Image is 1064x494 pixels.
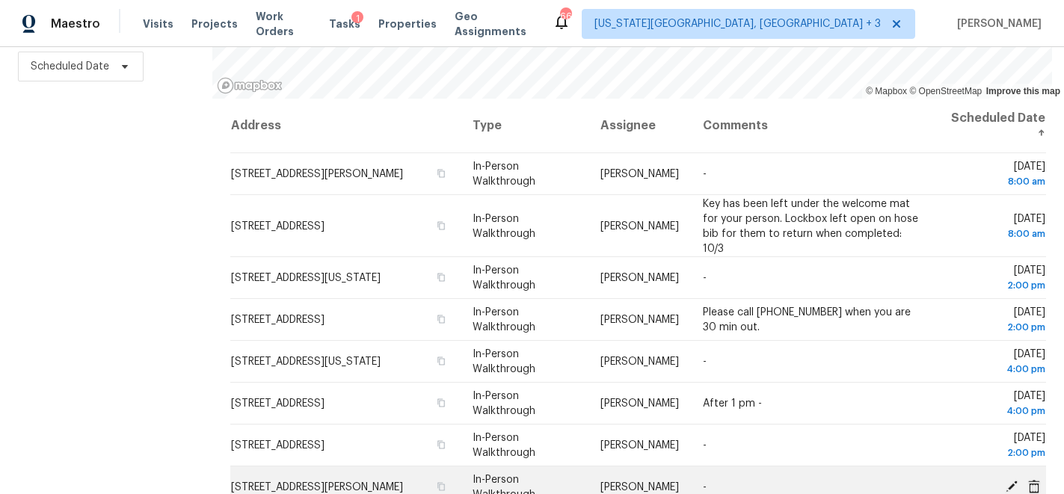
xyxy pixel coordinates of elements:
[703,198,918,253] span: Key has been left under the welcome mat for your person. Lockbox left open on hose bib for them t...
[986,86,1060,96] a: Improve this map
[231,315,325,325] span: [STREET_ADDRESS]
[947,307,1045,335] span: [DATE]
[909,86,982,96] a: OpenStreetMap
[703,356,707,367] span: -
[951,16,1042,31] span: [PERSON_NAME]
[947,391,1045,419] span: [DATE]
[947,362,1045,377] div: 4:00 pm
[231,482,403,493] span: [STREET_ADDRESS][PERSON_NAME]
[230,99,460,153] th: Address
[461,99,588,153] th: Type
[435,354,449,368] button: Copy Address
[947,174,1045,189] div: 8:00 am
[588,99,691,153] th: Assignee
[947,161,1045,189] span: [DATE]
[435,438,449,451] button: Copy Address
[435,167,449,180] button: Copy Address
[231,169,403,179] span: [STREET_ADDRESS][PERSON_NAME]
[947,278,1045,293] div: 2:00 pm
[703,482,707,493] span: -
[947,213,1045,241] span: [DATE]
[143,16,173,31] span: Visits
[866,86,907,96] a: Mapbox
[947,265,1045,293] span: [DATE]
[231,398,325,409] span: [STREET_ADDRESS]
[435,312,449,326] button: Copy Address
[473,307,535,333] span: In-Person Walkthrough
[600,315,679,325] span: [PERSON_NAME]
[378,16,437,31] span: Properties
[600,169,679,179] span: [PERSON_NAME]
[947,445,1045,460] div: 2:00 pm
[31,59,109,74] span: Scheduled Date
[703,273,707,283] span: -
[703,440,707,451] span: -
[329,19,360,29] span: Tasks
[600,356,679,367] span: [PERSON_NAME]
[1023,479,1045,493] span: Cancel
[947,320,1045,335] div: 2:00 pm
[600,440,679,451] span: [PERSON_NAME]
[560,9,571,24] div: 66
[435,271,449,284] button: Copy Address
[600,482,679,493] span: [PERSON_NAME]
[191,16,238,31] span: Projects
[1000,479,1023,493] span: Edit
[703,169,707,179] span: -
[217,77,283,94] a: Mapbox homepage
[51,16,100,31] span: Maestro
[351,11,363,26] div: 1
[435,218,449,232] button: Copy Address
[473,391,535,416] span: In-Person Walkthrough
[473,265,535,291] span: In-Person Walkthrough
[947,349,1045,377] span: [DATE]
[600,398,679,409] span: [PERSON_NAME]
[935,99,1046,153] th: Scheduled Date ↑
[256,9,312,39] span: Work Orders
[435,396,449,410] button: Copy Address
[600,273,679,283] span: [PERSON_NAME]
[594,16,881,31] span: [US_STATE][GEOGRAPHIC_DATA], [GEOGRAPHIC_DATA] + 3
[947,433,1045,460] span: [DATE]
[435,480,449,493] button: Copy Address
[947,404,1045,419] div: 4:00 pm
[231,440,325,451] span: [STREET_ADDRESS]
[691,99,935,153] th: Comments
[473,349,535,374] span: In-Person Walkthrough
[473,213,535,238] span: In-Person Walkthrough
[473,161,535,187] span: In-Person Walkthrough
[231,220,325,231] span: [STREET_ADDRESS]
[703,398,762,409] span: After 1 pm -
[703,307,911,333] span: Please call [PHONE_NUMBER] when you are 30 min out.
[473,433,535,458] span: In-Person Walkthrough
[231,273,381,283] span: [STREET_ADDRESS][US_STATE]
[947,226,1045,241] div: 8:00 am
[600,220,679,231] span: [PERSON_NAME]
[231,356,381,367] span: [STREET_ADDRESS][US_STATE]
[455,9,535,39] span: Geo Assignments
